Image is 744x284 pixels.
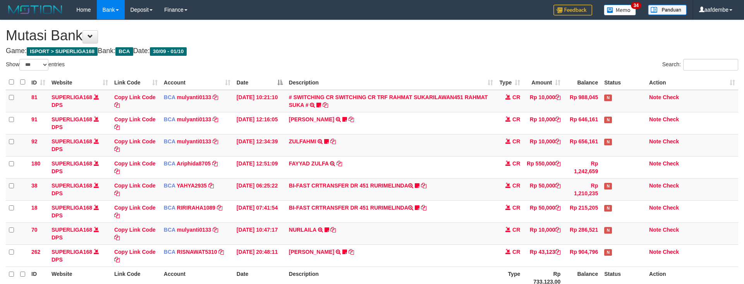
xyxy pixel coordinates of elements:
a: Copy BI-FAST CRTRANSFER DR 451 RURIMELINDA to clipboard [421,182,426,189]
a: Check [663,160,679,167]
span: 180 [31,160,40,167]
span: BCA [164,116,175,122]
a: Copy Rp 10,000 to clipboard [555,116,560,122]
td: [DATE] 12:16:05 [234,112,286,134]
td: [DATE] 10:21:10 [234,90,286,112]
span: BCA [164,138,175,145]
span: 262 [31,249,40,255]
a: Copy Rp 10,000 to clipboard [555,94,560,100]
a: Check [663,182,679,189]
th: Balance [564,75,601,90]
td: BI-FAST CRTRANSFER DR 451 RURIMELINDA [286,178,497,200]
span: 70 [31,227,38,233]
span: BCA [164,249,175,255]
a: Note [649,227,661,233]
a: NURLAILA [289,227,316,233]
span: 81 [31,94,38,100]
td: Rp 286,521 [564,222,601,244]
th: Account: activate to sort column ascending [161,75,234,90]
td: DPS [48,244,111,267]
a: Note [649,116,661,122]
td: [DATE] 06:25:22 [234,178,286,200]
span: BCA [115,47,133,56]
span: CR [512,182,520,189]
a: Copy mulyanti0133 to clipboard [213,227,218,233]
td: Rp 656,161 [564,134,601,156]
a: Copy ZULFAHMI to clipboard [330,138,336,145]
a: Copy YAHYA2935 to clipboard [208,182,214,189]
td: Rp 50,000 [523,200,564,222]
span: 30/09 - 01/10 [150,47,187,56]
h1: Mutasi Bank [6,28,738,43]
span: BCA [164,182,175,189]
a: Copy FAYYAD ZULFA to clipboard [337,160,342,167]
a: Copy Ariphida8705 to clipboard [212,160,218,167]
a: Check [663,116,679,122]
span: CR [512,138,520,145]
a: Note [649,249,661,255]
th: Action: activate to sort column ascending [646,75,738,90]
td: Rp 646,161 [564,112,601,134]
th: ID: activate to sort column ascending [28,75,48,90]
a: [PERSON_NAME] [289,249,334,255]
a: Copy RIYO RAHMAN to clipboard [349,116,354,122]
span: 38 [31,182,38,189]
a: Copy Rp 50,000 to clipboard [555,182,560,189]
span: BCA [164,94,175,100]
span: 34 [631,2,641,9]
a: Copy mulyanti0133 to clipboard [213,116,218,122]
a: RISNAWAT5310 [177,249,217,255]
span: BCA [164,227,175,233]
span: ISPORT > SUPERLIGA168 [27,47,98,56]
span: Has Note [604,227,612,234]
span: CR [512,116,520,122]
td: Rp 988,045 [564,90,601,112]
a: mulyanti0133 [177,138,211,145]
select: Showentries [19,59,48,71]
a: Copy Rp 550,000 to clipboard [555,160,560,167]
a: Note [649,160,661,167]
span: CR [512,205,520,211]
span: CR [512,160,520,167]
span: 18 [31,205,38,211]
span: Has Note [604,95,612,101]
td: BI-FAST CRTRANSFER DR 451 RURIMELINDA [286,200,497,222]
a: FAYYAD ZULFA [289,160,329,167]
a: SUPERLIGA168 [52,249,92,255]
span: Has Note [604,183,612,189]
a: Check [663,94,679,100]
a: Check [663,227,679,233]
span: Has Note [604,117,612,123]
th: Type: activate to sort column ascending [496,75,523,90]
a: Note [649,94,661,100]
a: mulyanti0133 [177,116,211,122]
td: Rp 10,000 [523,112,564,134]
a: SUPERLIGA168 [52,205,92,211]
td: [DATE] 10:47:17 [234,222,286,244]
a: Note [649,182,661,189]
a: # SWITCHING CR SWITCHING CR TRF RAHMAT SUKARILAWAN451 RAHMAT SUKA # [289,94,488,108]
label: Search: [662,59,738,71]
td: DPS [48,134,111,156]
a: mulyanti0133 [177,227,211,233]
a: Copy Link Code [114,116,156,130]
a: SUPERLIGA168 [52,138,92,145]
td: Rp 50,000 [523,178,564,200]
span: CR [512,249,520,255]
a: Copy Rp 10,000 to clipboard [555,227,560,233]
a: Copy RISNAWAT5310 to clipboard [218,249,224,255]
td: DPS [48,90,111,112]
a: Copy Link Code [114,249,156,263]
a: SUPERLIGA168 [52,116,92,122]
td: Rp 1,210,235 [564,178,601,200]
td: Rp 904,796 [564,244,601,267]
a: Copy Rp 10,000 to clipboard [555,138,560,145]
a: Copy mulyanti0133 to clipboard [213,94,218,100]
a: ZULFAHMI [289,138,316,145]
span: Has Note [604,139,612,145]
th: Link Code: activate to sort column ascending [111,75,161,90]
td: [DATE] 20:48:11 [234,244,286,267]
span: BCA [164,160,175,167]
td: [DATE] 07:41:54 [234,200,286,222]
a: Copy Rp 43,123 to clipboard [555,249,560,255]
